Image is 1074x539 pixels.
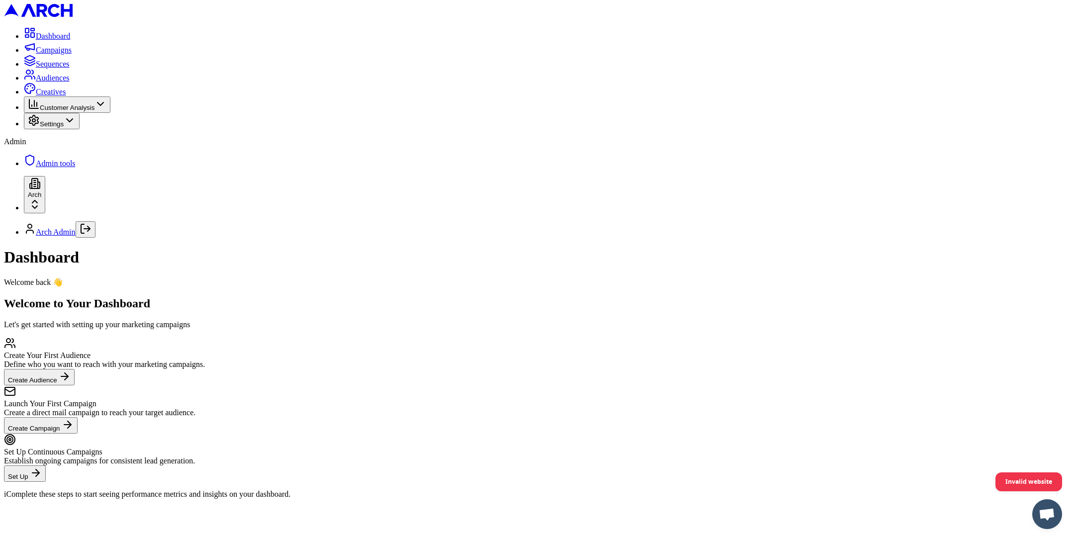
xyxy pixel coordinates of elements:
[36,88,66,96] span: Creatives
[4,137,1070,146] div: Admin
[4,297,1070,310] h2: Welcome to Your Dashboard
[40,104,94,111] span: Customer Analysis
[4,351,1070,360] div: Create Your First Audience
[76,221,95,238] button: Log out
[6,490,290,498] span: Complete these steps to start seeing performance metrics and insights on your dashboard.
[4,360,1070,369] div: Define who you want to reach with your marketing campaigns.
[4,408,1070,417] div: Create a direct mail campaign to reach your target audience.
[36,60,70,68] span: Sequences
[4,320,1070,329] p: Let's get started with setting up your marketing campaigns
[4,448,1070,456] div: Set Up Continuous Campaigns
[24,159,76,168] a: Admin tools
[24,88,66,96] a: Creatives
[28,191,41,198] span: Arch
[24,113,80,129] button: Settings
[40,120,64,128] span: Settings
[24,96,110,113] button: Customer Analysis
[4,456,1070,465] div: Establish ongoing campaigns for consistent lead generation.
[4,248,1070,267] h1: Dashboard
[1032,499,1062,529] a: Open chat
[4,490,6,498] span: i
[4,465,46,482] button: Set Up
[4,399,1070,408] div: Launch Your First Campaign
[4,277,1070,287] div: Welcome back 👋
[36,159,76,168] span: Admin tools
[4,369,75,385] button: Create Audience
[36,228,76,236] a: Arch Admin
[4,417,78,434] button: Create Campaign
[24,74,70,82] a: Audiences
[36,46,72,54] span: Campaigns
[24,60,70,68] a: Sequences
[24,176,45,213] button: Arch
[36,74,70,82] span: Audiences
[1005,473,1052,490] span: Invalid website
[24,46,72,54] a: Campaigns
[36,32,70,40] span: Dashboard
[24,32,70,40] a: Dashboard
